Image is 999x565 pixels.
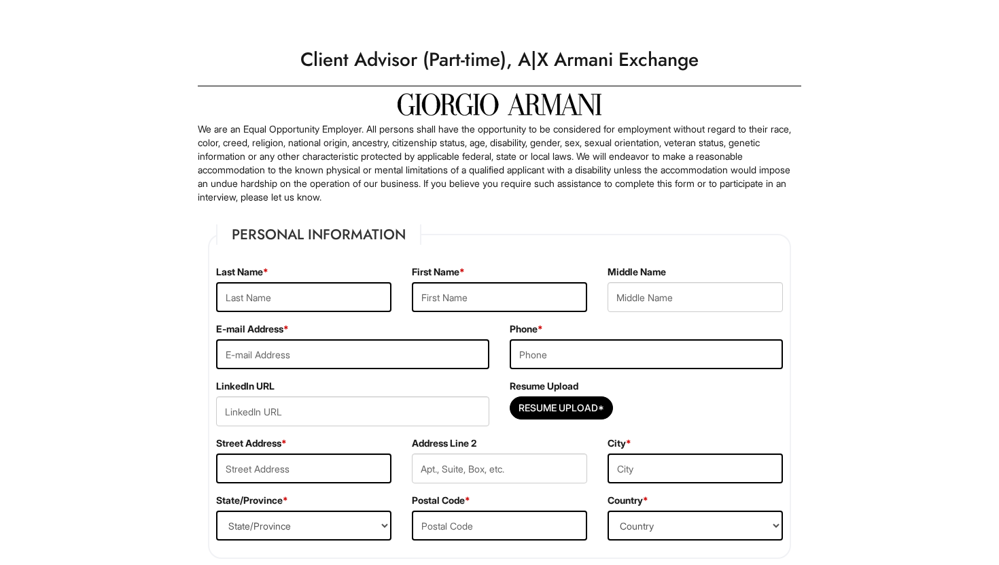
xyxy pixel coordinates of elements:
input: City [608,453,783,483]
label: First Name [412,265,465,279]
input: Postal Code [412,511,587,541]
p: We are an Equal Opportunity Employer. All persons shall have the opportunity to be considered for... [198,122,801,204]
label: Street Address [216,436,287,450]
input: Phone [510,339,783,369]
button: Resume Upload*Resume Upload* [510,396,613,420]
label: Postal Code [412,494,470,507]
label: Middle Name [608,265,666,279]
select: Country [608,511,783,541]
label: LinkedIn URL [216,379,275,393]
input: Apt., Suite, Box, etc. [412,453,587,483]
h1: Client Advisor (Part-time), A|X Armani Exchange [191,41,808,79]
label: Address Line 2 [412,436,476,450]
select: State/Province [216,511,391,541]
img: Giorgio Armani [398,93,601,116]
input: Last Name [216,282,391,312]
label: State/Province [216,494,288,507]
legend: Personal Information [216,224,421,245]
label: Phone [510,322,543,336]
label: Resume Upload [510,379,578,393]
input: First Name [412,282,587,312]
label: Last Name [216,265,268,279]
input: LinkedIn URL [216,396,489,426]
input: Middle Name [608,282,783,312]
label: City [608,436,631,450]
input: Street Address [216,453,391,483]
label: E-mail Address [216,322,289,336]
input: E-mail Address [216,339,489,369]
label: Country [608,494,648,507]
